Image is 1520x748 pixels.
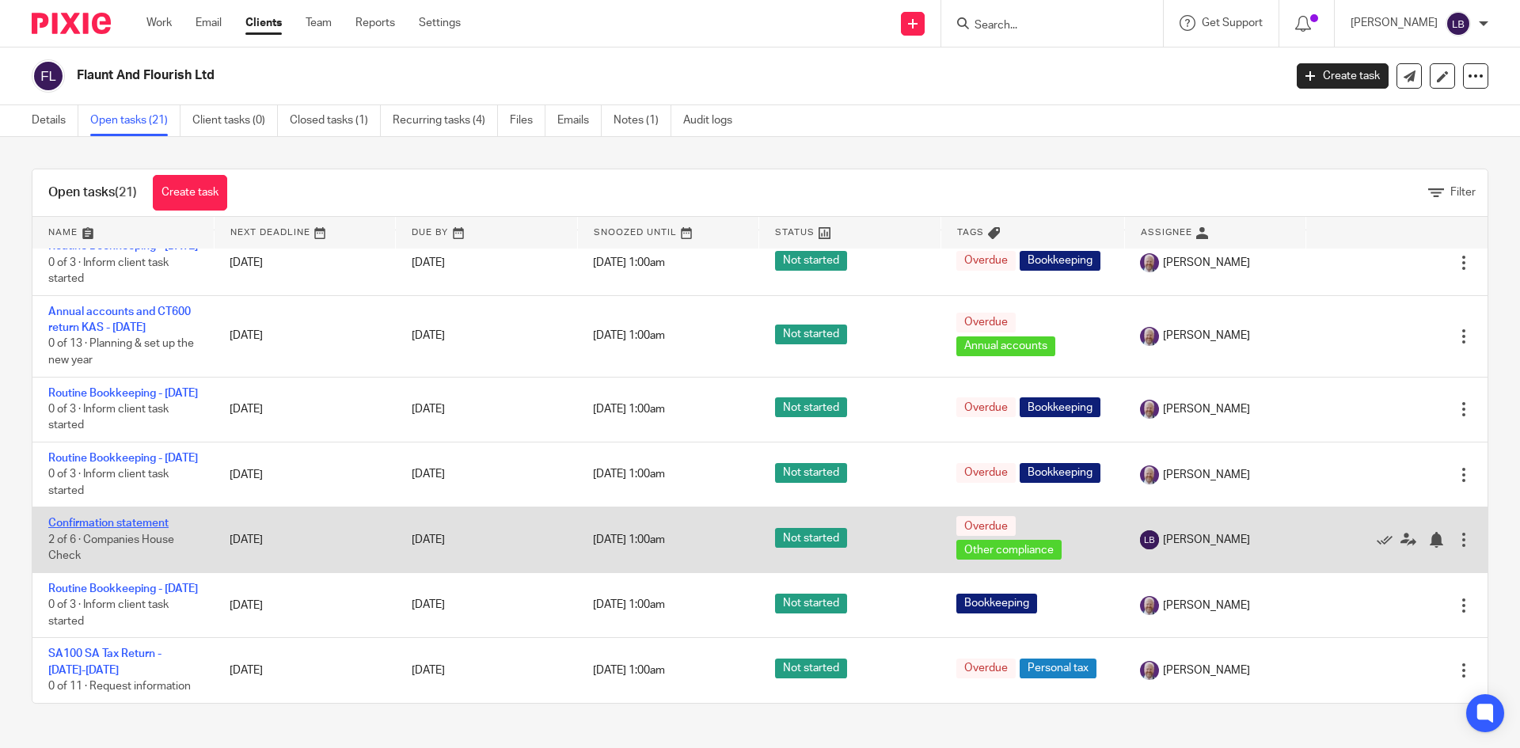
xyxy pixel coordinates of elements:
[775,594,847,613] span: Not started
[557,105,602,136] a: Emails
[956,659,1016,678] span: Overdue
[1140,327,1159,346] img: 299265733_8469615096385794_2151642007038266035_n%20(1).jpg
[1163,598,1250,613] span: [PERSON_NAME]
[77,67,1034,84] h2: Flaunt And Flourish Ltd
[48,469,169,497] span: 0 of 3 · Inform client task started
[510,105,545,136] a: Files
[1140,530,1159,549] img: svg%3E
[306,15,332,31] a: Team
[412,534,445,545] span: [DATE]
[593,257,665,268] span: [DATE] 1:00am
[412,600,445,611] span: [DATE]
[32,105,78,136] a: Details
[214,377,395,442] td: [DATE]
[956,463,1016,483] span: Overdue
[1297,63,1389,89] a: Create task
[956,516,1016,536] span: Overdue
[1163,255,1250,271] span: [PERSON_NAME]
[956,397,1016,417] span: Overdue
[48,681,191,692] span: 0 of 11 · Request information
[593,404,665,415] span: [DATE] 1:00am
[1163,328,1250,344] span: [PERSON_NAME]
[593,665,665,676] span: [DATE] 1:00am
[1450,187,1476,198] span: Filter
[146,15,172,31] a: Work
[973,19,1115,33] input: Search
[48,339,194,366] span: 0 of 13 · Planning & set up the new year
[1140,400,1159,419] img: 299265733_8469615096385794_2151642007038266035_n%20(1).jpg
[412,331,445,342] span: [DATE]
[355,15,395,31] a: Reports
[48,600,169,628] span: 0 of 3 · Inform client task started
[1202,17,1263,28] span: Get Support
[956,540,1062,560] span: Other compliance
[683,105,744,136] a: Audit logs
[775,659,847,678] span: Not started
[1163,467,1250,483] span: [PERSON_NAME]
[412,469,445,480] span: [DATE]
[419,15,461,31] a: Settings
[1020,251,1100,271] span: Bookkeeping
[192,105,278,136] a: Client tasks (0)
[48,583,198,594] a: Routine Bookkeeping - [DATE]
[48,257,169,285] span: 0 of 3 · Inform client task started
[196,15,222,31] a: Email
[957,228,984,237] span: Tags
[775,325,847,344] span: Not started
[32,59,65,93] img: svg%3E
[90,105,180,136] a: Open tasks (21)
[593,600,665,611] span: [DATE] 1:00am
[48,453,198,464] a: Routine Bookkeeping - [DATE]
[48,404,169,431] span: 0 of 3 · Inform client task started
[412,257,445,268] span: [DATE]
[775,228,815,237] span: Status
[214,572,395,637] td: [DATE]
[1020,463,1100,483] span: Bookkeeping
[393,105,498,136] a: Recurring tasks (4)
[775,397,847,417] span: Not started
[1163,532,1250,548] span: [PERSON_NAME]
[48,534,174,562] span: 2 of 6 · Companies House Check
[214,507,395,572] td: [DATE]
[1020,397,1100,417] span: Bookkeeping
[245,15,282,31] a: Clients
[1351,15,1438,31] p: [PERSON_NAME]
[48,648,161,675] a: SA100 SA Tax Return - [DATE]-[DATE]
[1020,659,1096,678] span: Personal tax
[48,388,198,399] a: Routine Bookkeeping - [DATE]
[1446,11,1471,36] img: svg%3E
[1140,465,1159,484] img: 299265733_8469615096385794_2151642007038266035_n%20(1).jpg
[1140,596,1159,615] img: 299265733_8469615096385794_2151642007038266035_n%20(1).jpg
[956,594,1037,613] span: Bookkeeping
[115,186,137,199] span: (21)
[594,228,677,237] span: Snoozed Until
[214,442,395,507] td: [DATE]
[48,184,137,201] h1: Open tasks
[956,336,1055,356] span: Annual accounts
[412,404,445,415] span: [DATE]
[1377,532,1400,548] a: Mark as done
[1163,663,1250,678] span: [PERSON_NAME]
[593,469,665,480] span: [DATE] 1:00am
[775,251,847,271] span: Not started
[214,295,395,377] td: [DATE]
[48,306,191,333] a: Annual accounts and CT600 return KAS - [DATE]
[1163,401,1250,417] span: [PERSON_NAME]
[214,638,395,703] td: [DATE]
[214,230,395,295] td: [DATE]
[1140,253,1159,272] img: 299265733_8469615096385794_2151642007038266035_n%20(1).jpg
[775,463,847,483] span: Not started
[593,534,665,545] span: [DATE] 1:00am
[48,518,169,529] a: Confirmation statement
[153,175,227,211] a: Create task
[956,251,1016,271] span: Overdue
[775,528,847,548] span: Not started
[614,105,671,136] a: Notes (1)
[290,105,381,136] a: Closed tasks (1)
[412,665,445,676] span: [DATE]
[1140,661,1159,680] img: 299265733_8469615096385794_2151642007038266035_n%20(1).jpg
[593,331,665,342] span: [DATE] 1:00am
[32,13,111,34] img: Pixie
[956,313,1016,332] span: Overdue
